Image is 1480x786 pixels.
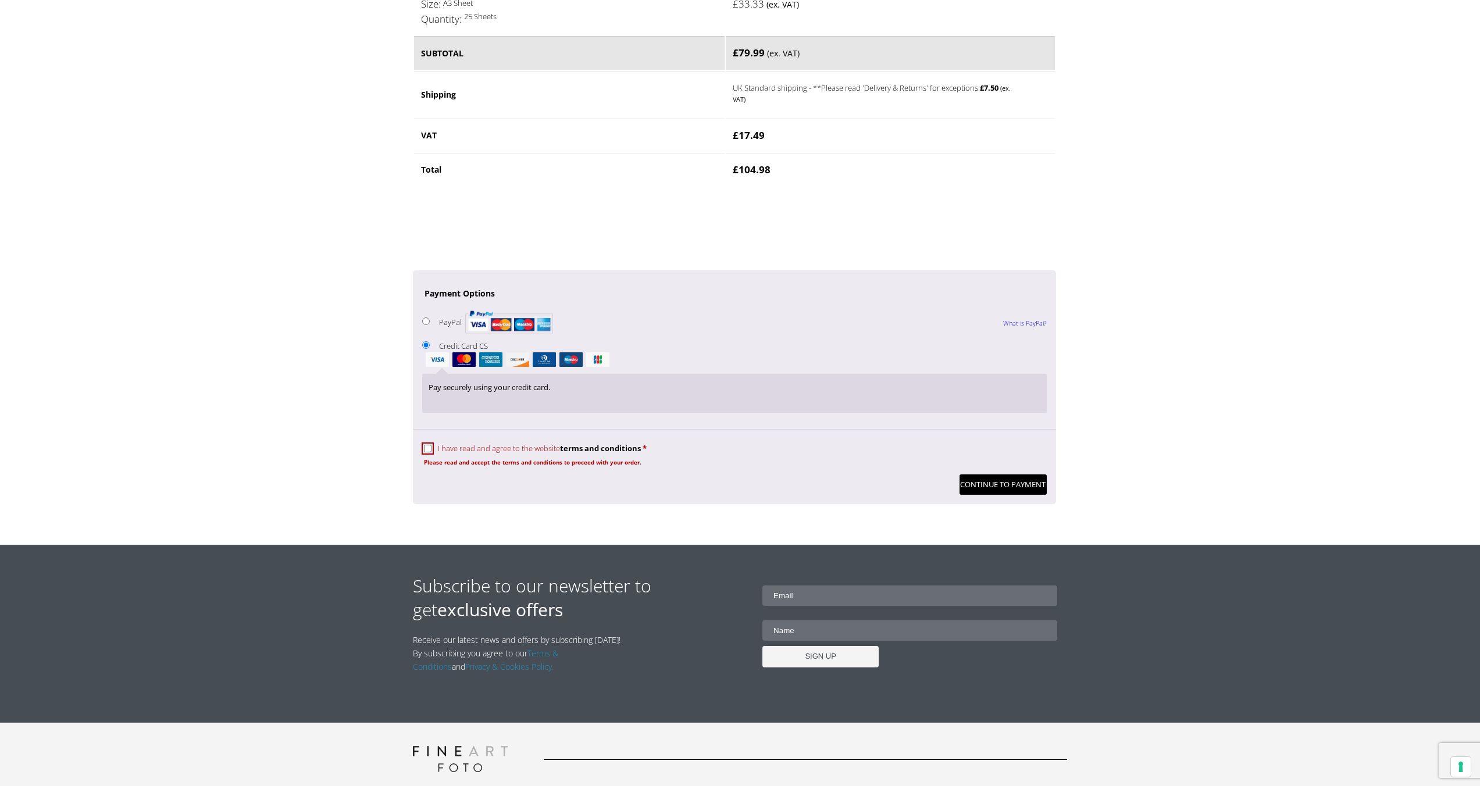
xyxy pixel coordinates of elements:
th: Total [414,153,725,186]
button: Continue to Payment [960,474,1047,495]
small: (ex. VAT) [767,48,800,59]
input: Name [762,620,1057,641]
img: logo-grey.svg [413,746,508,772]
img: discover [506,352,529,367]
th: Subtotal [414,36,725,70]
h2: Subscribe to our newsletter to get [413,574,740,621]
img: dinersclub [533,352,556,367]
button: Your consent preferences for tracking technologies [1451,757,1471,777]
a: What is PayPal? [1003,308,1047,338]
a: Terms & Conditions [413,648,558,672]
abbr: required [643,443,647,453]
th: VAT [414,119,725,152]
p: Pay securely using your credit card. [429,381,1039,394]
input: I have read and agree to the websiteterms and conditions * [424,445,431,452]
bdi: 104.98 [733,163,771,176]
span: £ [733,128,739,142]
th: Shipping [414,71,725,118]
img: jcb [586,352,609,367]
img: mastercard [452,352,476,367]
p: 25 Sheets [421,10,718,23]
img: maestro [559,352,583,367]
p: Receive our latest news and offers by subscribing [DATE]! By subscribing you agree to our and [413,633,627,673]
p: Please read and accept the terms and conditions to proceed with your order. [424,456,1045,469]
img: visa [426,352,449,367]
span: £ [980,83,984,93]
a: Privacy & Cookies Policy. [465,661,554,672]
span: I have read and agree to the website [438,443,641,453]
strong: exclusive offers [437,598,563,621]
img: PayPal acceptance mark [465,307,553,337]
dt: Quantity: [421,12,462,27]
label: Credit Card CS [422,341,1047,367]
span: £ [733,46,739,59]
img: amex [479,352,502,367]
label: PayPal [439,317,553,327]
input: SIGN UP [762,646,879,667]
span: £ [733,163,739,176]
bdi: 7.50 [980,83,998,93]
label: UK Standard shipping - **Please read 'Delivery & Returns' for exceptions: [733,80,1016,105]
iframe: reCAPTCHA [413,201,590,246]
a: terms and conditions [560,443,641,453]
input: Email [762,585,1057,606]
bdi: 79.99 [733,46,765,59]
bdi: 17.49 [733,128,765,142]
